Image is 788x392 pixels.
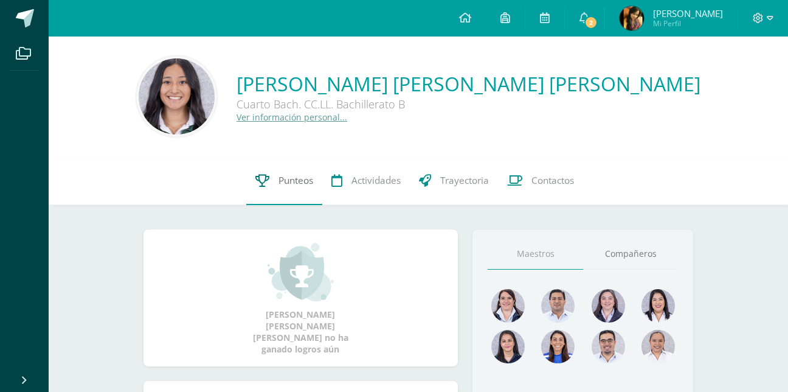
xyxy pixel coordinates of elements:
[653,18,723,29] span: Mi Perfil
[498,156,583,205] a: Contactos
[641,330,675,363] img: d869f4b24ccbd30dc0e31b0593f8f022.png
[237,71,700,97] a: [PERSON_NAME] [PERSON_NAME] [PERSON_NAME]
[583,239,679,270] a: Compañeros
[641,289,675,323] img: 0580b9beee8b50b4e2a2441e05bb36d6.png
[246,156,322,205] a: Punteos
[237,97,601,111] div: Cuarto Bach. CC.LL. Bachillerato B
[584,16,598,29] span: 2
[491,289,525,323] img: 5b1461e84b32f3e9a12355c7ee942746.png
[488,239,583,270] a: Maestros
[278,174,313,187] span: Punteos
[351,174,401,187] span: Actividades
[653,7,723,19] span: [PERSON_NAME]
[322,156,410,205] a: Actividades
[240,242,361,355] div: [PERSON_NAME] [PERSON_NAME] [PERSON_NAME] no ha ganado logros aún
[592,289,625,323] img: c3579e79d07ed16708d7cededde04bff.png
[410,156,498,205] a: Trayectoria
[541,289,575,323] img: 9a0812c6f881ddad7942b4244ed4a083.png
[491,330,525,363] img: 6bc5668d4199ea03c0854e21131151f7.png
[139,58,215,135] img: 38b68b09f4872230112292d33430f3ae.png
[541,330,575,363] img: a5c04a697988ad129bdf05b8f922df21.png
[440,174,489,187] span: Trayectoria
[237,111,347,123] a: Ver información personal...
[531,174,574,187] span: Contactos
[592,330,625,363] img: c717c6dd901b269d3ae6ea341d867eaf.png
[620,6,644,30] img: 247917de25ca421199a556a291ddd3f6.png
[268,242,334,303] img: achievement_small.png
